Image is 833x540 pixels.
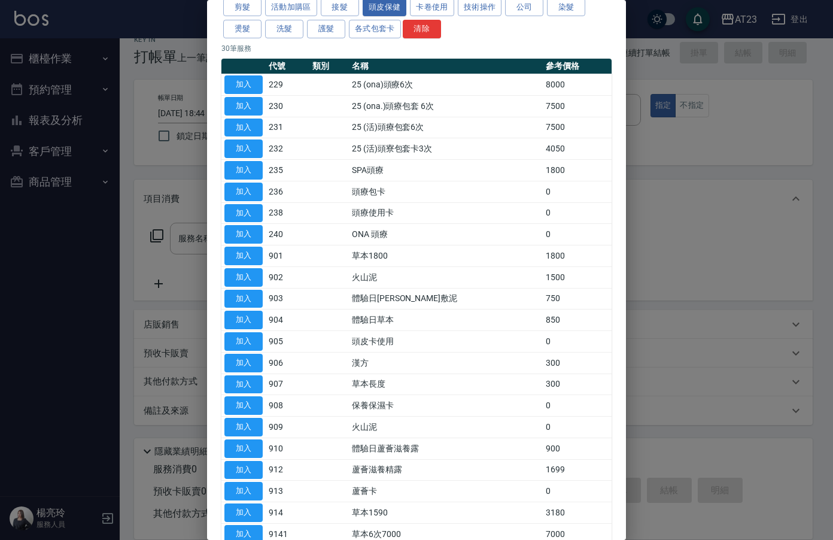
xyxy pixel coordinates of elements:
td: 1500 [543,266,612,288]
td: 漢方 [349,352,543,374]
td: 0 [543,224,612,245]
td: 908 [266,395,309,417]
td: 0 [543,481,612,502]
td: 0 [543,395,612,417]
td: 火山泥 [349,266,543,288]
td: 905 [266,331,309,353]
button: 清除 [403,20,441,38]
td: 906 [266,352,309,374]
td: 火山泥 [349,417,543,438]
td: 頭療包卡 [349,181,543,202]
button: 加入 [224,75,263,94]
th: 類別 [309,59,349,74]
td: 900 [543,438,612,459]
th: 參考價格 [543,59,612,74]
td: 8000 [543,74,612,96]
td: 1800 [543,245,612,267]
td: 850 [543,310,612,331]
td: 904 [266,310,309,331]
td: 230 [266,95,309,117]
td: 蘆薈滋養精露 [349,459,543,481]
td: 231 [266,117,309,138]
th: 代號 [266,59,309,74]
td: 25 (活)頭寮包套卡3次 [349,138,543,160]
td: 238 [266,202,309,224]
td: 1699 [543,459,612,481]
td: 901 [266,245,309,267]
button: 加入 [224,311,263,329]
button: 護髮 [307,20,345,38]
td: 0 [543,202,612,224]
td: 235 [266,160,309,181]
button: 加入 [224,396,263,415]
button: 加入 [224,461,263,480]
button: 加入 [224,418,263,436]
th: 名稱 [349,59,543,74]
td: 頭療使用卡 [349,202,543,224]
td: 保養保濕卡 [349,395,543,417]
button: 加入 [224,97,263,116]
td: 7500 [543,117,612,138]
td: 25 (ona.)頭療包套 6次 [349,95,543,117]
td: 25 (活)頭療包套6次 [349,117,543,138]
button: 燙髮 [223,20,262,38]
td: 1800 [543,160,612,181]
button: 加入 [224,204,263,223]
td: 體驗日[PERSON_NAME]敷泥 [349,288,543,310]
td: 草本1590 [349,502,543,524]
td: 913 [266,481,309,502]
td: 300 [543,374,612,395]
td: ONA 頭療 [349,224,543,245]
td: 300 [543,352,612,374]
td: 229 [266,74,309,96]
button: 各式包套卡 [349,20,401,38]
td: 草本長度 [349,374,543,395]
td: 草本1800 [349,245,543,267]
td: 903 [266,288,309,310]
button: 加入 [224,225,263,244]
button: 洗髮 [265,20,303,38]
button: 加入 [224,183,263,201]
td: 0 [543,181,612,202]
td: 236 [266,181,309,202]
button: 加入 [224,161,263,180]
td: 3180 [543,502,612,524]
p: 30 筆服務 [221,43,612,54]
td: 0 [543,417,612,438]
button: 加入 [224,354,263,372]
td: 902 [266,266,309,288]
button: 加入 [224,268,263,287]
td: 0 [543,331,612,353]
td: 頭皮卡使用 [349,331,543,353]
button: 加入 [224,119,263,137]
button: 加入 [224,439,263,458]
td: 750 [543,288,612,310]
td: 907 [266,374,309,395]
button: 加入 [224,482,263,500]
td: SPA頭療 [349,160,543,181]
button: 加入 [224,503,263,522]
button: 加入 [224,247,263,265]
td: 909 [266,417,309,438]
button: 加入 [224,375,263,394]
td: 910 [266,438,309,459]
td: 232 [266,138,309,160]
button: 加入 [224,139,263,158]
td: 體驗日蘆薈滋養露 [349,438,543,459]
button: 加入 [224,290,263,308]
td: 914 [266,502,309,524]
button: 加入 [224,332,263,351]
td: 4050 [543,138,612,160]
td: 蘆薈卡 [349,481,543,502]
td: 25 (ona)頭療6次 [349,74,543,96]
td: 912 [266,459,309,481]
td: 體驗日草本 [349,310,543,331]
td: 240 [266,224,309,245]
td: 7500 [543,95,612,117]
